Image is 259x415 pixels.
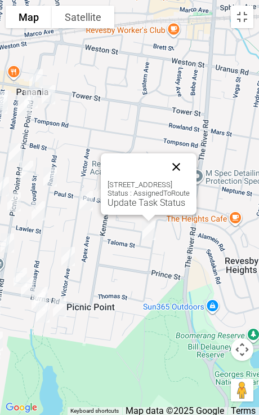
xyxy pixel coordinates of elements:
div: 10 Lawler Street, PANANIA NSW 2213<br>Status : AssignedToRoute<br><a href="/driver/booking/479611... [27,197,50,225]
div: 1/92 Victor Avenue, PICNIC POINT NSW 2213<br>Status : AssignedToRoute<br><a href="/driver/booking... [57,242,79,271]
div: 10 Karen Avenue, PICNIC POINT NSW 2213<br>Status : AssignedToRoute<br><a href="/driver/booking/47... [27,287,50,315]
div: 73 Malvern Street, PANANIA NSW 2213<br>Status : AssignedToRoute<br><a href="/driver/booking/48017... [4,139,26,167]
div: 28 Eucalyptus Court, PICNIC POINT NSW 2213<br>Status : AssignedToRoute<br><a href="/driver/bookin... [48,294,71,322]
div: 38 Ramsay Road, PANANIA NSW 2213<br>Status : AssignedToRoute<br><a href="/driver/booking/479332/c... [39,163,61,191]
div: 2/76 Burns Road, PICNIC POINT NSW 2213<br>Status : AssignedToRoute<br><a href="/driver/booking/48... [9,263,32,292]
div: 2 Joyce Avenue, PICNIC POINT NSW 2213<br>Status : AssignedToRoute<br><a href="/driver/booking/476... [30,282,52,311]
div: 91 Burns Road, PICNIC POINT NSW 2213<br>Status : AssignedToRoute<br><a href="/driver/booking/4796... [16,273,39,301]
div: 102 Picnic Point Road, PANANIA NSW 2213<br>Status : AssignedToRoute<br><a href="/driver/booking/4... [3,188,25,216]
div: 35 Victor Avenue, PICNIC POINT NSW 2213<br>Status : AssignedToRoute<br><a href="/driver/booking/4... [75,187,97,215]
div: 15 Karen Avenue, PICNIC POINT NSW 2213<br>Status : AssignedToRoute<br><a href="/driver/booking/47... [32,299,54,327]
button: Map camera controls [231,338,253,361]
img: Google [3,400,40,415]
button: Drag Pegman onto the map to open Street View [231,379,253,401]
button: Keyboard shortcuts [70,407,119,415]
a: Update Task Status [108,197,185,208]
div: 3 Paul Street, PANANIA NSW 2213<br>Status : AssignedToRoute<br><a href="/driver/booking/479364/co... [92,177,115,205]
button: Close [163,153,190,180]
div: [STREET_ADDRESS] Status : AssignedToRoute [108,180,190,208]
div: 29 Taloma Street, PICNIC POINT NSW 2213<br>Status : AssignedToRoute<br><a href="/driver/booking/4... [137,217,160,245]
div: 71 Picnic Point Road, PANANIA NSW 2213<br>Status : AssignedToRoute<br><a href="/driver/booking/47... [15,156,38,184]
a: Click to see this area on Google Maps [3,400,40,415]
